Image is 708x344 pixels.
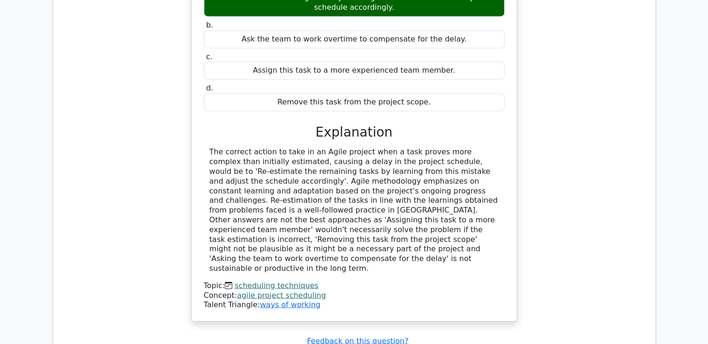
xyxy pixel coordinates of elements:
a: ways of working [260,300,320,309]
span: c. [206,52,213,61]
div: Ask the team to work overtime to compensate for the delay. [204,30,505,48]
div: Talent Triangle: [204,281,505,310]
a: scheduling techniques [235,281,318,290]
div: Remove this task from the project scope. [204,93,505,111]
div: Concept: [204,291,505,301]
div: Topic: [204,281,505,291]
span: d. [206,83,213,92]
div: Assign this task to a more experienced team member. [204,62,505,80]
span: b. [206,21,213,29]
h3: Explanation [209,124,499,140]
div: The correct action to take in an Agile project when a task proves more complex than initially est... [209,147,499,273]
a: agile project scheduling [237,291,326,300]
